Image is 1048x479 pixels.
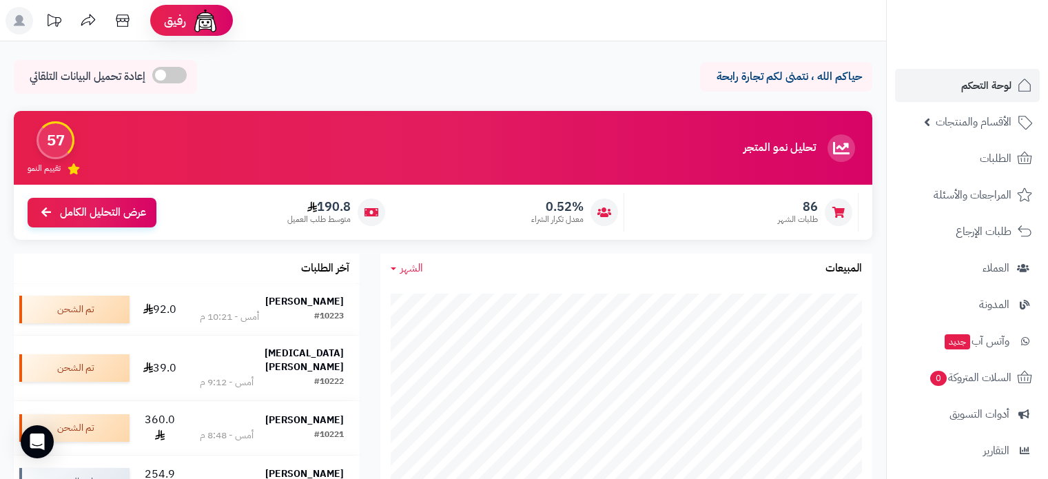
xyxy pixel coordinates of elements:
[301,263,349,275] h3: آخر الطلبات
[895,288,1040,321] a: المدونة
[778,214,818,225] span: طلبات الشهر
[980,149,1011,168] span: الطلبات
[895,69,1040,102] a: لوحة التحكم
[28,198,156,227] a: عرض التحليل الكامل
[200,376,254,389] div: أمس - 9:12 م
[710,69,862,85] p: حياكم الله ، نتمنى لكم تجارة رابحة
[19,354,130,382] div: تم الشحن
[895,142,1040,175] a: الطلبات
[314,429,344,442] div: #10221
[895,398,1040,431] a: أدوات التسويق
[945,334,970,349] span: جديد
[200,429,254,442] div: أمس - 8:48 م
[954,20,1035,49] img: logo-2.png
[979,295,1009,314] span: المدونة
[287,214,351,225] span: متوسط طلب العميل
[895,215,1040,248] a: طلبات الإرجاع
[825,263,862,275] h3: المبيعات
[929,368,1011,387] span: السلات المتروكة
[60,205,146,221] span: عرض التحليل الكامل
[265,413,344,427] strong: [PERSON_NAME]
[943,332,1009,351] span: وآتس آب
[936,112,1011,132] span: الأقسام والمنتجات
[895,434,1040,467] a: التقارير
[265,294,344,309] strong: [PERSON_NAME]
[961,76,1011,95] span: لوحة التحكم
[265,346,344,374] strong: [MEDICAL_DATA][PERSON_NAME]
[531,214,584,225] span: معدل تكرار الشراء
[391,261,423,276] a: الشهر
[28,163,61,174] span: تقييم النمو
[19,414,130,442] div: تم الشحن
[929,370,947,387] span: 0
[956,222,1011,241] span: طلبات الإرجاع
[19,296,130,323] div: تم الشحن
[895,361,1040,394] a: السلات المتروكة0
[400,260,423,276] span: الشهر
[531,199,584,214] span: 0.52%
[21,425,54,458] div: Open Intercom Messenger
[895,179,1040,212] a: المراجعات والأسئلة
[983,441,1009,460] span: التقارير
[778,199,818,214] span: 86
[314,376,344,389] div: #10222
[743,142,816,154] h3: تحليل نمو المتجر
[192,7,219,34] img: ai-face.png
[314,310,344,324] div: #10223
[983,258,1009,278] span: العملاء
[934,185,1011,205] span: المراجعات والأسئلة
[895,252,1040,285] a: العملاء
[135,336,184,400] td: 39.0
[200,310,259,324] div: أمس - 10:21 م
[895,325,1040,358] a: وآتس آبجديد
[949,405,1009,424] span: أدوات التسويق
[37,7,71,38] a: تحديثات المنصة
[135,401,184,455] td: 360.0
[164,12,186,29] span: رفيق
[287,199,351,214] span: 190.8
[135,284,184,335] td: 92.0
[30,69,145,85] span: إعادة تحميل البيانات التلقائي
